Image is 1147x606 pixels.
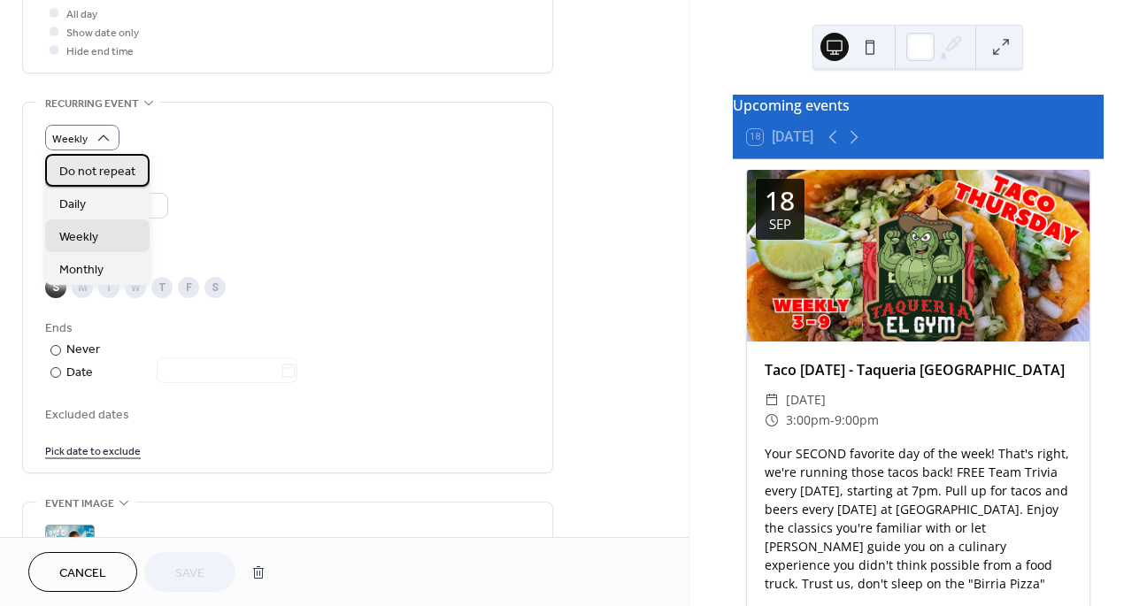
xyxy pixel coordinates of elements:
[59,163,135,181] span: Do not repeat
[45,277,66,298] div: S
[151,277,173,298] div: T
[747,359,1089,380] div: Taco [DATE] - Taqueria [GEOGRAPHIC_DATA]
[52,129,88,150] span: Weekly
[125,277,146,298] div: W
[835,410,879,431] span: 9:00pm
[45,406,530,425] span: Excluded dates
[747,444,1089,593] div: Your SECOND favorite day of the week! That's right, we're running those tacos back! FREE Team Tri...
[59,228,98,247] span: Weekly
[786,410,830,431] span: 3:00pm
[178,277,199,298] div: F
[66,363,297,383] div: Date
[45,525,95,574] div: ;
[769,218,791,231] div: Sep
[66,24,139,42] span: Show date only
[45,442,141,461] span: Pick date to exclude
[45,495,114,513] span: Event image
[66,42,134,61] span: Hide end time
[786,389,826,410] span: [DATE]
[59,196,86,214] span: Daily
[72,277,93,298] div: M
[765,188,795,214] div: 18
[830,410,835,431] span: -
[59,564,106,583] span: Cancel
[765,389,779,410] div: ​
[733,95,1104,116] div: Upcoming events
[98,277,119,298] div: T
[28,552,137,592] button: Cancel
[66,341,101,359] div: Never
[45,95,139,113] span: Recurring event
[66,5,97,24] span: All day
[204,277,226,298] div: S
[45,256,527,274] div: Repeat on
[59,261,104,280] span: Monthly
[765,410,779,431] div: ​
[45,319,527,338] div: Ends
